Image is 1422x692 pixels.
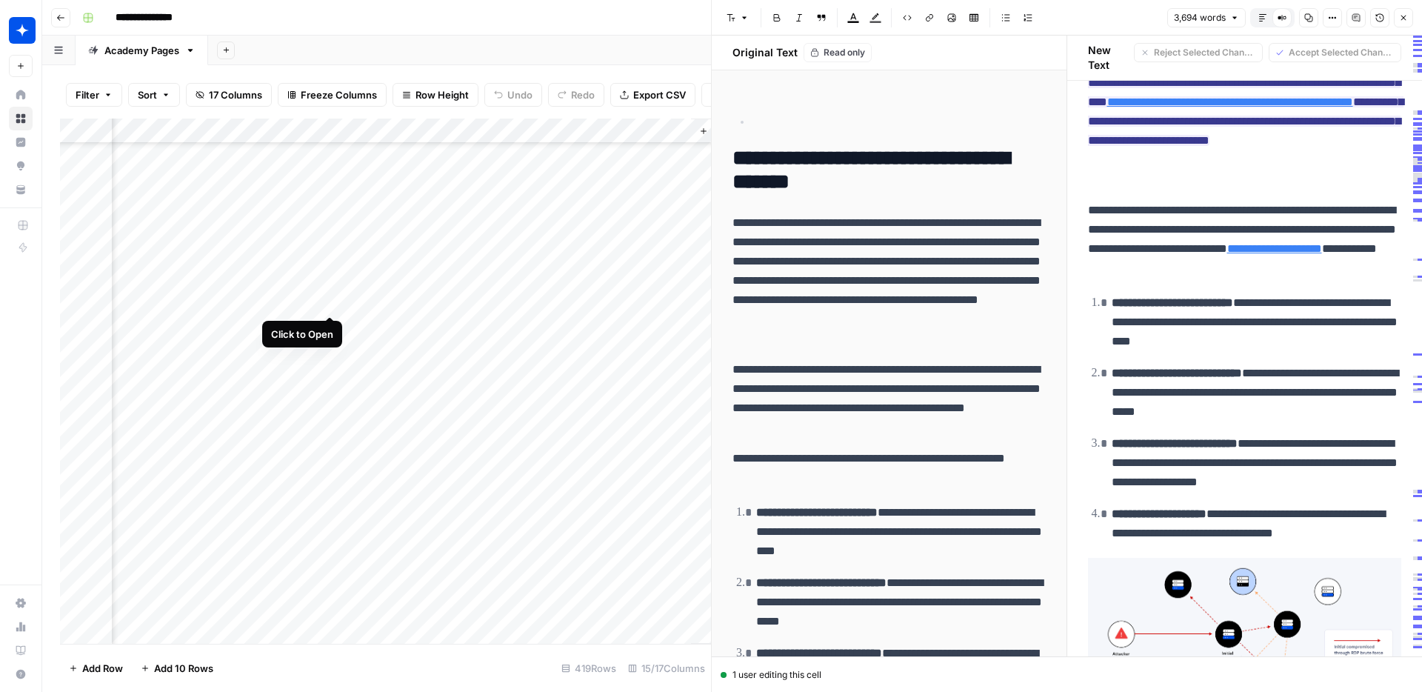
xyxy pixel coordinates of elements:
[76,36,208,65] a: Academy Pages
[66,83,122,107] button: Filter
[104,43,179,58] div: Academy Pages
[82,661,123,676] span: Add Row
[548,83,604,107] button: Redo
[724,45,798,60] h2: Original Text
[132,656,222,680] button: Add 10 Rows
[9,12,33,49] button: Workspace: Wiz
[393,83,478,107] button: Row Height
[1174,11,1226,24] span: 3,694 words
[76,87,99,102] span: Filter
[1289,46,1395,59] span: Accept Selected Changes
[1154,46,1256,59] span: Reject Selected Changes
[571,87,595,102] span: Redo
[9,17,36,44] img: Wiz Logo
[633,87,686,102] span: Export CSV
[60,656,132,680] button: Add Row
[9,154,33,178] a: Opportunities
[721,668,1413,682] div: 1 user editing this cell
[1269,43,1401,62] button: Accept Selected Changes
[622,656,711,680] div: 15/17 Columns
[415,87,469,102] span: Row Height
[186,83,272,107] button: 17 Columns
[128,83,180,107] button: Sort
[9,662,33,686] button: Help + Support
[271,327,333,342] div: Click to Open
[610,83,695,107] button: Export CSV
[9,591,33,615] a: Settings
[209,87,262,102] span: 17 Columns
[507,87,533,102] span: Undo
[278,83,387,107] button: Freeze Columns
[9,615,33,639] a: Usage
[138,87,157,102] span: Sort
[1088,43,1134,73] h2: New Text
[154,661,213,676] span: Add 10 Rows
[9,83,33,107] a: Home
[824,46,865,59] span: Read only
[9,639,33,662] a: Learning Hub
[9,107,33,130] a: Browse
[9,130,33,154] a: Insights
[484,83,542,107] button: Undo
[301,87,377,102] span: Freeze Columns
[555,656,622,680] div: 419 Rows
[9,178,33,202] a: Your Data
[1167,8,1246,27] button: 3,694 words
[1134,43,1263,62] button: Reject Selected Changes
